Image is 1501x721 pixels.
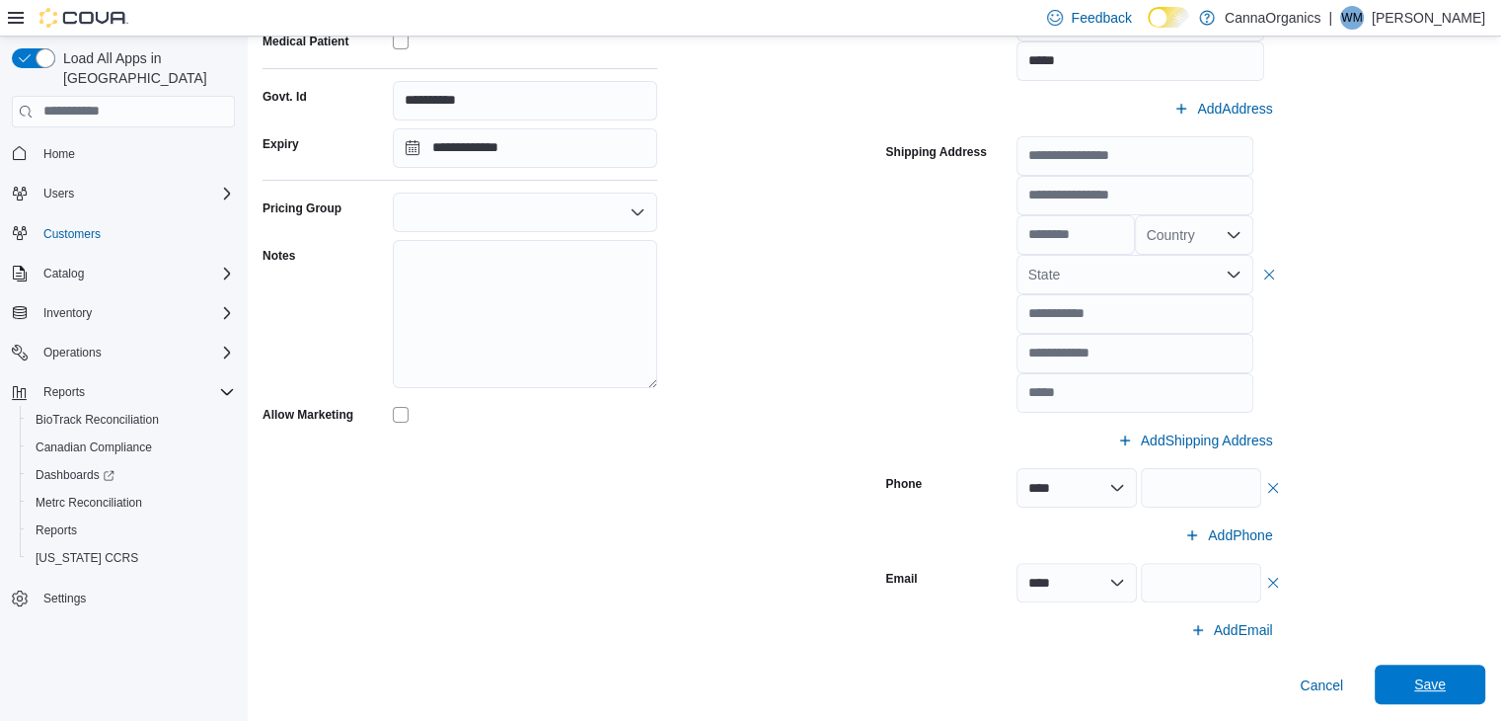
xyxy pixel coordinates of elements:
[263,248,295,264] label: Notes
[4,219,243,248] button: Customers
[43,305,92,321] span: Inventory
[1071,8,1131,28] span: Feedback
[1226,227,1241,243] button: Open list of options
[630,204,645,220] button: Open list of options
[263,407,353,423] label: Allow Marketing
[20,406,243,434] button: BioTrack Reconciliation
[1225,6,1320,30] p: CannaOrganics
[1375,665,1485,704] button: Save
[36,182,235,205] span: Users
[36,467,114,483] span: Dashboards
[36,222,109,246] a: Customers
[36,522,77,538] span: Reports
[263,34,348,49] label: Medical Patient
[4,260,243,287] button: Catalog
[1341,6,1362,30] span: WM
[36,301,100,325] button: Inventory
[1182,610,1281,650] button: AddEmail
[263,200,341,216] label: Pricing Group
[55,48,235,88] span: Load All Apps in [GEOGRAPHIC_DATA]
[1141,431,1273,450] span: Add Shipping Address
[36,262,235,285] span: Catalog
[28,519,235,542] span: Reports
[28,519,85,542] a: Reports
[1148,28,1149,29] span: Dark Mode
[43,226,101,242] span: Customers
[43,186,74,201] span: Users
[4,139,243,168] button: Home
[43,266,84,281] span: Catalog
[4,584,243,612] button: Settings
[28,546,235,570] span: Washington CCRS
[1109,421,1281,460] button: AddShipping Address
[263,136,299,152] label: Expiry
[36,301,235,325] span: Inventory
[20,489,243,517] button: Metrc Reconciliation
[36,221,235,246] span: Customers
[39,8,128,28] img: Cova
[28,436,160,459] a: Canadian Compliance
[36,262,92,285] button: Catalog
[43,384,85,400] span: Reports
[1292,666,1351,705] button: Cancel
[4,339,243,366] button: Operations
[20,517,243,544] button: Reports
[28,436,235,459] span: Canadian Compliance
[1414,675,1446,694] span: Save
[28,463,235,487] span: Dashboards
[393,128,657,168] input: Press the down key to open a popover containing a calendar.
[43,345,102,360] span: Operations
[36,142,83,166] a: Home
[36,380,235,404] span: Reports
[1197,99,1272,119] span: Add Address
[36,587,94,610] a: Settings
[36,182,82,205] button: Users
[886,476,923,492] label: Phone
[1300,676,1343,695] span: Cancel
[43,591,86,606] span: Settings
[28,408,167,432] a: BioTrack Reconciliation
[28,491,150,515] a: Metrc Reconciliation
[1226,267,1241,282] button: Open list of options
[263,89,307,105] label: Govt. Id
[12,131,235,665] nav: Complex example
[36,440,152,455] span: Canadian Compliance
[36,380,93,404] button: Reports
[36,141,235,166] span: Home
[1148,7,1189,28] input: Dark Mode
[28,408,235,432] span: BioTrack Reconciliation
[36,341,235,364] span: Operations
[28,463,122,487] a: Dashboards
[36,495,142,511] span: Metrc Reconciliation
[36,412,159,428] span: BioTrack Reconciliation
[1214,620,1273,640] span: Add Email
[4,180,243,207] button: Users
[1328,6,1332,30] p: |
[28,546,146,570] a: [US_STATE] CCRS
[20,434,243,461] button: Canadian Compliance
[36,550,138,566] span: [US_STATE] CCRS
[1208,525,1272,545] span: Add Phone
[886,571,918,587] label: Email
[1372,6,1485,30] p: [PERSON_NAME]
[886,144,987,160] label: Shipping Address
[28,491,235,515] span: Metrc Reconciliation
[43,146,75,162] span: Home
[4,299,243,327] button: Inventory
[1340,6,1364,30] div: Wade Miller
[36,341,110,364] button: Operations
[36,586,235,610] span: Settings
[1176,516,1280,555] button: AddPhone
[20,544,243,572] button: [US_STATE] CCRS
[4,378,243,406] button: Reports
[20,461,243,489] a: Dashboards
[1165,89,1280,128] button: AddAddress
